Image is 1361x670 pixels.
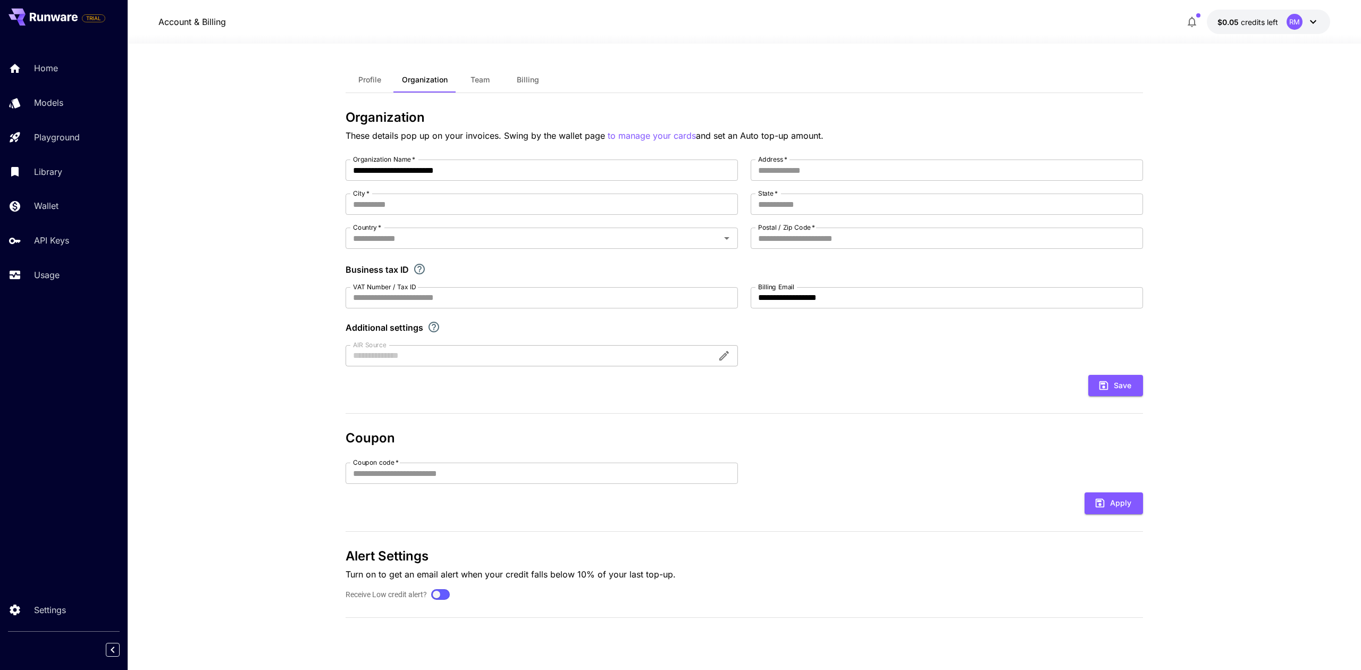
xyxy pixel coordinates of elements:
div: RM [1287,14,1303,30]
svg: Explore additional customization settings [427,321,440,333]
label: Address [758,155,787,164]
label: Postal / Zip Code [758,223,815,232]
span: credits left [1241,18,1278,27]
p: API Keys [34,234,69,247]
label: AIR Source [353,340,386,349]
label: Coupon code [353,458,399,467]
label: City [353,189,369,198]
span: Add your payment card to enable full platform functionality. [82,12,105,24]
label: Receive Low credit alert? [346,589,427,600]
p: Models [34,96,63,109]
label: VAT Number / Tax ID [353,282,416,291]
span: These details pop up on your invoices. Swing by the wallet page [346,130,608,141]
label: Billing Email [758,282,794,291]
span: Organization [402,75,448,85]
span: TRIAL [82,14,105,22]
div: $0.05 [1217,16,1278,28]
h3: Organization [346,110,1143,125]
span: Team [471,75,490,85]
span: Billing [517,75,539,85]
button: Save [1088,375,1143,397]
h3: Alert Settings [346,549,1143,564]
button: to manage your cards [608,129,696,143]
svg: If you are a business tax registrant, please enter your business tax ID here. [413,263,426,275]
h3: Coupon [346,431,1143,446]
p: Business tax ID [346,263,409,276]
nav: breadcrumb [158,15,226,28]
label: State [758,189,778,198]
p: Wallet [34,199,58,212]
p: Home [34,62,58,74]
a: Account & Billing [158,15,226,28]
p: Additional settings [346,321,423,334]
div: Collapse sidebar [114,640,128,659]
button: Apply [1085,492,1143,514]
p: Usage [34,269,60,281]
p: Playground [34,131,80,144]
p: Library [34,165,62,178]
p: Turn on to get an email alert when your credit falls below 10% of your last top-up. [346,568,1143,581]
label: Country [353,223,381,232]
span: Profile [358,75,381,85]
p: Settings [34,604,66,616]
button: Open [719,231,734,246]
label: Organization Name [353,155,415,164]
span: and set an Auto top-up amount. [696,130,824,141]
button: Collapse sidebar [106,643,120,657]
span: $0.05 [1217,18,1241,27]
button: $0.05RM [1207,10,1330,34]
